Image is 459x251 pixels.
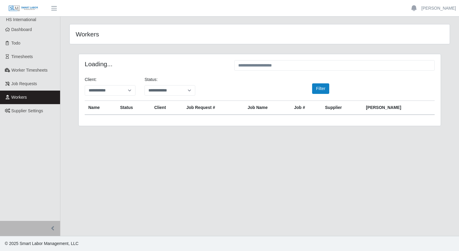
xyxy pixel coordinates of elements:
span: © 2025 Smart Labor Management, LLC [5,241,78,246]
th: Job Name [244,101,290,115]
span: Todo [11,41,20,45]
th: Job Request # [183,101,244,115]
span: Workers [11,95,27,100]
span: Dashboard [11,27,32,32]
span: Job Requests [11,81,37,86]
span: Supplier Settings [11,108,43,113]
span: Worker Timesheets [11,68,47,73]
h4: Loading... [85,60,225,68]
span: HS International [6,17,36,22]
th: Supplier [321,101,362,115]
img: SLM Logo [8,5,38,12]
th: [PERSON_NAME] [362,101,435,115]
th: Status [117,101,151,115]
span: Timesheets [11,54,33,59]
a: [PERSON_NAME] [421,5,456,11]
th: Name [85,101,117,115]
h4: Workers [76,30,224,38]
th: Job # [290,101,321,115]
button: Filter [312,83,329,94]
th: Client [150,101,183,115]
label: Status: [144,76,158,83]
label: Client: [85,76,97,83]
